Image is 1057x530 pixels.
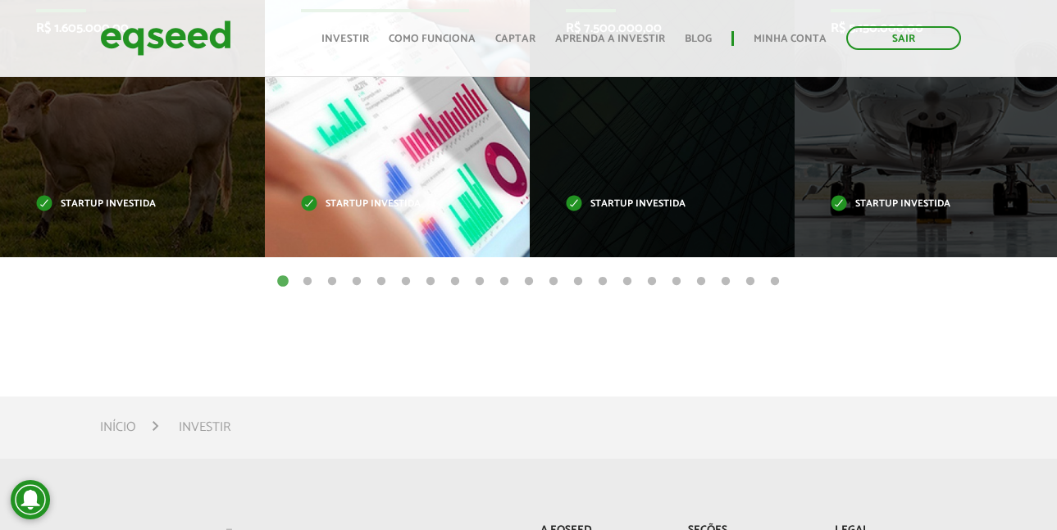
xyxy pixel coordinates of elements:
[495,34,535,44] a: Captar
[398,274,414,290] button: 6 of 21
[718,274,734,290] button: 19 of 21
[389,34,476,44] a: Como funciona
[742,274,759,290] button: 20 of 21
[472,274,488,290] button: 9 of 21
[619,274,636,290] button: 15 of 21
[324,274,340,290] button: 3 of 21
[301,200,469,209] p: Startup investida
[846,26,961,50] a: Sair
[447,274,463,290] button: 8 of 21
[754,34,827,44] a: Minha conta
[685,34,712,44] a: Blog
[644,274,660,290] button: 16 of 21
[668,274,685,290] button: 17 of 21
[693,274,709,290] button: 18 of 21
[36,200,204,209] p: Startup investida
[275,274,291,290] button: 1 of 21
[555,34,665,44] a: Aprenda a investir
[570,274,586,290] button: 13 of 21
[299,274,316,290] button: 2 of 21
[349,274,365,290] button: 4 of 21
[100,421,136,434] a: Início
[566,200,734,209] p: Startup investida
[496,274,513,290] button: 10 of 21
[545,274,562,290] button: 12 of 21
[831,200,999,209] p: Startup investida
[373,274,390,290] button: 5 of 21
[321,34,369,44] a: Investir
[595,274,611,290] button: 14 of 21
[179,416,230,438] li: Investir
[422,274,439,290] button: 7 of 21
[100,16,231,60] img: EqSeed
[767,274,783,290] button: 21 of 21
[521,274,537,290] button: 11 of 21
